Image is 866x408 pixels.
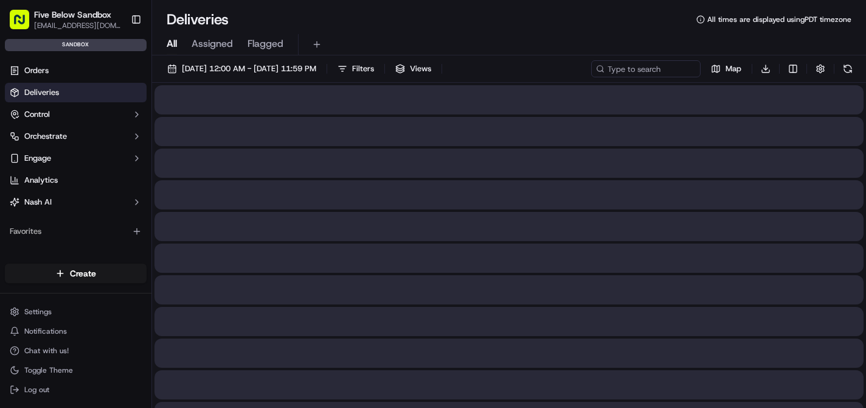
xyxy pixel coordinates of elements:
[5,323,147,340] button: Notifications
[5,264,147,283] button: Create
[5,61,147,80] a: Orders
[332,60,379,77] button: Filters
[34,9,111,21] button: Five Below Sandbox
[5,342,147,359] button: Chat with us!
[705,60,747,77] button: Map
[5,192,147,212] button: Nash AI
[24,346,69,356] span: Chat with us!
[24,307,52,317] span: Settings
[182,63,316,74] span: [DATE] 12:00 AM - [DATE] 11:59 PM
[707,15,851,24] span: All times are displayed using PDT timezone
[167,37,177,51] span: All
[5,222,147,241] div: Favorites
[24,365,73,375] span: Toggle Theme
[726,63,741,74] span: Map
[352,63,374,74] span: Filters
[24,175,58,186] span: Analytics
[5,362,147,379] button: Toggle Theme
[5,381,147,398] button: Log out
[24,326,67,336] span: Notifications
[70,267,96,280] span: Create
[167,10,229,29] h1: Deliveries
[162,60,322,77] button: [DATE] 12:00 AM - [DATE] 11:59 PM
[24,87,59,98] span: Deliveries
[839,60,856,77] button: Refresh
[5,251,147,270] div: Available Products
[390,60,437,77] button: Views
[24,65,49,76] span: Orders
[5,5,126,34] button: Five Below Sandbox[EMAIL_ADDRESS][DOMAIN_NAME]
[24,131,67,142] span: Orchestrate
[5,105,147,124] button: Control
[24,153,51,164] span: Engage
[24,385,49,395] span: Log out
[410,63,431,74] span: Views
[192,37,233,51] span: Assigned
[34,21,121,30] button: [EMAIL_ADDRESS][DOMAIN_NAME]
[24,197,52,208] span: Nash AI
[5,149,147,168] button: Engage
[5,127,147,146] button: Orchestrate
[591,60,701,77] input: Type to search
[5,39,147,51] div: sandbox
[5,171,147,190] a: Analytics
[5,83,147,102] a: Deliveries
[24,109,50,120] span: Control
[5,303,147,320] button: Settings
[248,37,283,51] span: Flagged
